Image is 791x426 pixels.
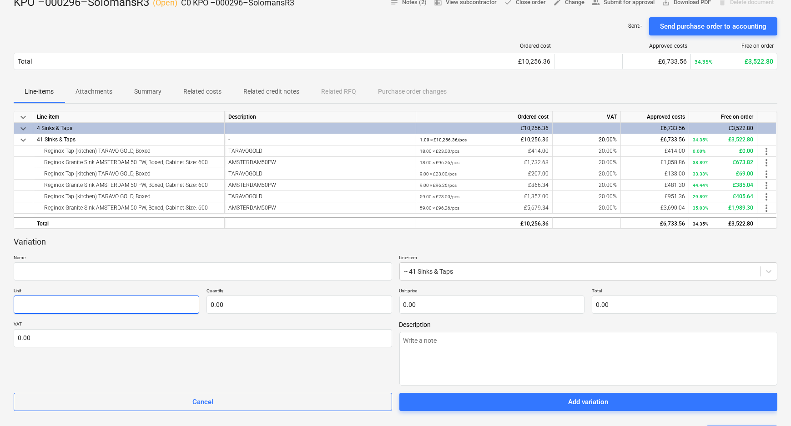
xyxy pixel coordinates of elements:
[625,191,685,202] div: £951.36
[553,157,621,168] div: 20.00%
[14,255,392,262] p: Name
[183,87,222,96] p: Related costs
[693,168,753,180] div: £69.00
[420,194,459,199] small: 59.00 × £23.00 / pcs
[625,145,685,157] div: £414.00
[693,123,753,134] div: £3,522.80
[420,134,549,145] div: £10,256.36
[695,59,713,65] small: 34.35%
[693,145,753,157] div: £0.00
[25,87,54,96] p: Line-items
[695,43,774,49] div: Free on order
[625,168,685,180] div: £138.00
[18,58,32,65] div: Total
[553,180,621,191] div: 20.00%
[490,43,551,49] div: Ordered cost
[18,112,29,123] span: keyboard_arrow_down
[553,134,621,145] div: 20.00%
[761,203,772,214] span: more_vert
[553,191,621,202] div: 20.00%
[420,171,457,176] small: 9.00 × £23.00 / pcs
[37,123,221,134] div: 4 Sinks & Taps
[553,202,621,214] div: 20.00%
[207,288,392,296] p: Quantity
[625,134,685,145] div: £6,733.56
[693,134,753,145] div: £3,522.80
[761,146,772,157] span: more_vert
[228,180,412,191] div: AMSTERDAM50PW
[553,168,621,180] div: 20.00%
[420,180,549,191] div: £866.34
[420,157,549,168] div: £1,732.68
[37,157,221,168] div: Reginox Granite Sink AMSTERDAM 50 PW, Boxed, Cabinet Size: 600
[228,202,412,214] div: AMSTERDAM50PW
[626,58,687,65] div: £6,733.56
[490,58,550,65] div: £10,256.36
[76,87,112,96] p: Attachments
[399,321,778,328] span: Description
[626,43,687,49] div: Approved costs
[14,321,392,329] p: VAT
[420,137,467,142] small: 1.00 × £10,256.36 / pcs
[693,218,753,230] div: £3,522.80
[14,393,392,411] button: Cancel
[399,288,585,296] p: Unit price
[649,17,777,35] button: Send purchase order to accounting
[416,111,553,123] div: Ordered cost
[225,111,416,123] div: Description
[18,123,29,134] span: keyboard_arrow_down
[761,191,772,202] span: more_vert
[625,123,685,134] div: £6,733.56
[761,180,772,191] span: more_vert
[568,396,608,408] div: Add variation
[37,180,221,190] div: Reginox Granite Sink AMSTERDAM 50 PW, Boxed, Cabinet Size: 600
[628,22,642,30] p: Sent : -
[228,191,412,202] div: TARAVOGOLD
[625,202,685,214] div: £3,690.04
[33,111,225,123] div: Line-item
[660,20,766,32] div: Send purchase order to accounting
[553,111,621,123] div: VAT
[420,145,549,157] div: £414.00
[693,137,708,142] small: 34.35%
[14,236,46,247] p: Variation
[693,191,753,202] div: £405.64
[37,168,221,179] div: Reginox Tap (kitchen) TARAVO GOLD, Boxed
[420,205,459,210] small: 59.00 × £96.26 / pcs
[33,217,225,229] div: Total
[625,218,685,230] div: £6,733.56
[761,157,772,168] span: more_vert
[625,157,685,168] div: £1,058.86
[399,255,778,262] p: Line-item
[420,191,549,202] div: £1,357.00
[693,171,708,176] small: 33.33%
[228,145,412,157] div: TARAVOGOLD
[689,111,757,123] div: Free on order
[37,145,221,156] div: Reginox Tap (kitchen) TARAVO GOLD, Boxed
[693,221,708,226] small: 34.35%
[420,149,459,154] small: 18.00 × £23.00 / pcs
[693,180,753,191] div: £385.04
[37,202,221,213] div: Reginox Granite Sink AMSTERDAM 50 PW, Boxed, Cabinet Size: 600
[621,111,689,123] div: Approved costs
[420,218,549,230] div: £10,256.36
[592,288,777,296] p: Total
[693,157,753,168] div: £673.82
[761,169,772,180] span: more_vert
[420,168,549,180] div: £207.00
[746,382,791,426] iframe: Chat Widget
[228,157,412,168] div: AMSTERDAM50PW
[192,396,213,408] div: Cancel
[420,202,549,214] div: £5,679.34
[693,149,705,154] small: 0.00%
[693,194,708,199] small: 29.89%
[693,202,753,214] div: £1,989.30
[228,134,412,145] div: -
[553,145,621,157] div: 20.00%
[37,136,76,143] span: 41 Sinks & Taps
[420,183,457,188] small: 9.00 × £96.26 / pcs
[420,160,459,165] small: 18.00 × £96.26 / pcs
[399,393,778,411] button: Add variation
[14,288,199,296] p: Unit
